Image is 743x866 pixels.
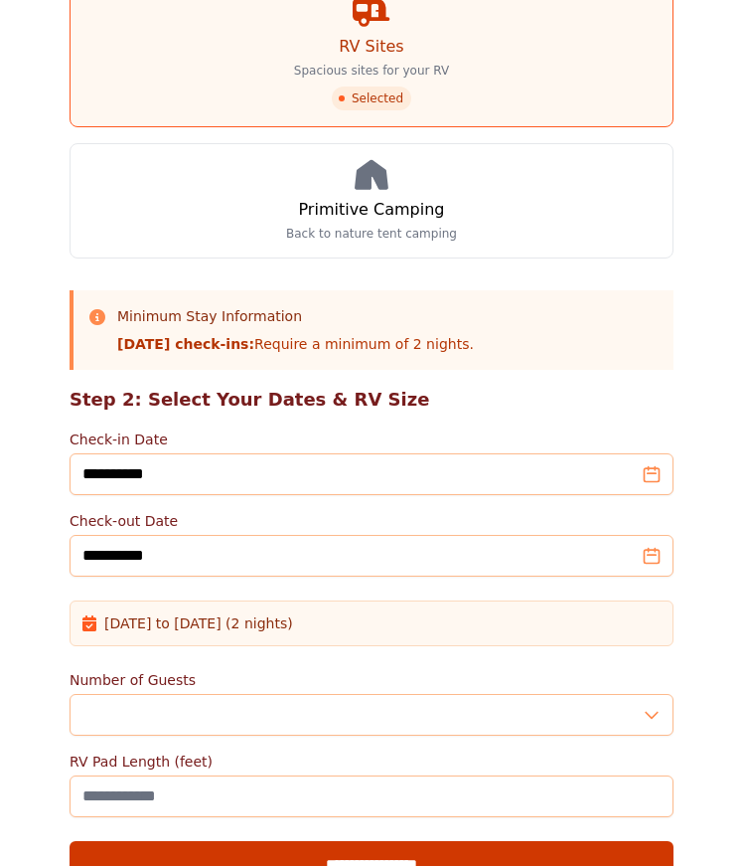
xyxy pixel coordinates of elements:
[286,226,457,242] p: Back to nature tent camping
[70,143,673,259] a: Primitive Camping Back to nature tent camping
[299,198,445,222] h3: Primitive Camping
[117,336,254,352] strong: [DATE] check-ins:
[70,511,673,531] label: Check-out Date
[294,63,449,79] p: Spacious sites for your RV
[70,752,673,772] label: RV Pad Length (feet)
[104,613,293,633] span: [DATE] to [DATE] (2 nights)
[70,430,673,449] label: Check-in Date
[70,670,673,690] label: Number of Guests
[339,35,403,59] h3: RV Sites
[117,306,474,326] h3: Minimum Stay Information
[117,334,474,354] p: Require a minimum of 2 nights.
[332,87,411,110] span: Selected
[70,386,673,414] h2: Step 2: Select Your Dates & RV Size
